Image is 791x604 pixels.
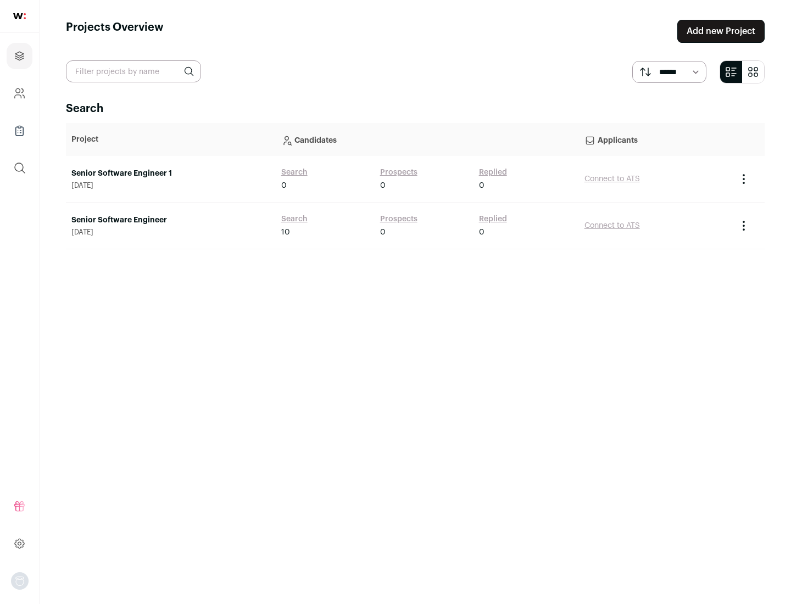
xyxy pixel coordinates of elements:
[479,214,507,225] a: Replied
[584,175,640,183] a: Connect to ATS
[737,172,750,186] button: Project Actions
[71,215,270,226] a: Senior Software Engineer
[11,572,29,590] button: Open dropdown
[71,168,270,179] a: Senior Software Engineer 1
[7,43,32,69] a: Projects
[479,167,507,178] a: Replied
[281,227,290,238] span: 10
[71,228,270,237] span: [DATE]
[479,227,484,238] span: 0
[584,222,640,230] a: Connect to ATS
[13,13,26,19] img: wellfound-shorthand-0d5821cbd27db2630d0214b213865d53afaa358527fdda9d0ea32b1df1b89c2c.svg
[71,181,270,190] span: [DATE]
[281,167,308,178] a: Search
[584,128,726,150] p: Applicants
[66,20,164,43] h1: Projects Overview
[281,128,573,150] p: Candidates
[7,80,32,107] a: Company and ATS Settings
[281,214,308,225] a: Search
[281,180,287,191] span: 0
[7,118,32,144] a: Company Lists
[11,572,29,590] img: nopic.png
[66,60,201,82] input: Filter projects by name
[71,134,270,145] p: Project
[66,101,765,116] h2: Search
[380,214,417,225] a: Prospects
[380,167,417,178] a: Prospects
[380,180,386,191] span: 0
[479,180,484,191] span: 0
[677,20,765,43] a: Add new Project
[380,227,386,238] span: 0
[737,219,750,232] button: Project Actions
